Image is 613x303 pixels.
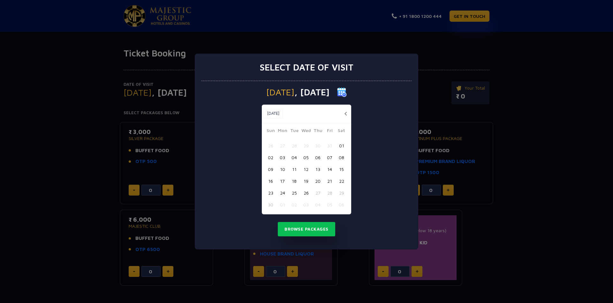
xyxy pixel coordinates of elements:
[312,199,324,211] button: 04
[276,163,288,175] button: 10
[324,199,336,211] button: 05
[312,140,324,151] button: 30
[288,151,300,163] button: 04
[312,187,324,199] button: 27
[336,140,347,151] button: 01
[300,163,312,175] button: 12
[324,187,336,199] button: 28
[324,140,336,151] button: 31
[324,163,336,175] button: 14
[312,163,324,175] button: 13
[276,151,288,163] button: 03
[336,199,347,211] button: 06
[288,140,300,151] button: 28
[265,175,276,187] button: 16
[337,87,347,97] img: calender icon
[336,163,347,175] button: 15
[266,88,294,97] span: [DATE]
[265,140,276,151] button: 26
[265,199,276,211] button: 30
[265,127,276,136] span: Sun
[312,151,324,163] button: 06
[263,109,283,118] button: [DATE]
[276,187,288,199] button: 24
[336,151,347,163] button: 08
[300,140,312,151] button: 29
[300,199,312,211] button: 03
[300,151,312,163] button: 05
[288,127,300,136] span: Tue
[336,127,347,136] span: Sat
[276,140,288,151] button: 27
[276,175,288,187] button: 17
[324,151,336,163] button: 07
[265,163,276,175] button: 09
[288,187,300,199] button: 25
[336,175,347,187] button: 22
[288,175,300,187] button: 18
[300,175,312,187] button: 19
[278,222,335,237] button: Browse Packages
[324,175,336,187] button: 21
[265,187,276,199] button: 23
[276,199,288,211] button: 01
[300,187,312,199] button: 26
[265,151,276,163] button: 02
[294,88,329,97] span: , [DATE]
[288,163,300,175] button: 11
[312,175,324,187] button: 20
[324,127,336,136] span: Fri
[300,127,312,136] span: Wed
[260,62,353,73] h3: Select date of visit
[276,127,288,136] span: Mon
[288,199,300,211] button: 02
[336,187,347,199] button: 29
[312,127,324,136] span: Thu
